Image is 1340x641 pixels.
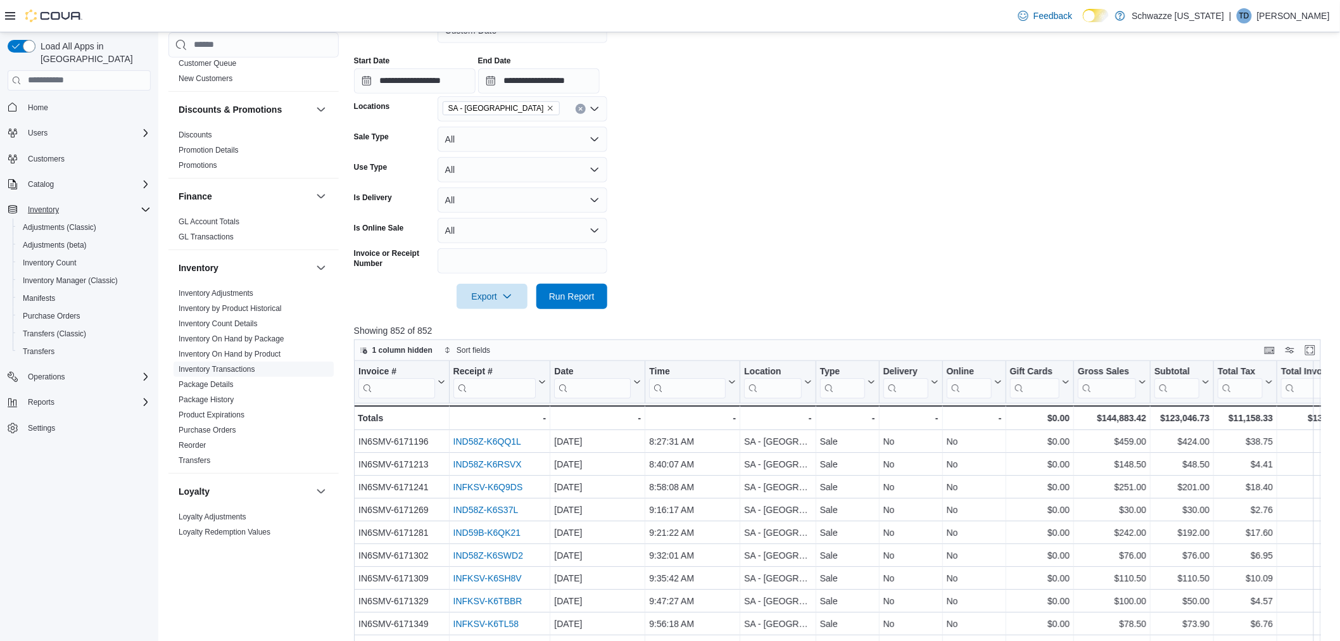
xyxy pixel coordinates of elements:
a: Purchase Orders [18,308,85,324]
span: Package Details [179,379,234,389]
button: Location [744,365,811,398]
span: Sort fields [457,345,490,355]
span: Catalog [23,177,151,192]
a: Promotion Details [179,145,239,154]
span: Catalog [28,179,54,189]
button: Gross Sales [1078,365,1146,398]
div: $11,158.33 [1218,410,1273,426]
a: IND58Z-K6QQ1L [453,436,521,447]
div: - [744,410,811,426]
button: 1 column hidden [355,343,438,358]
button: Finance [179,189,311,202]
button: Run Report [536,284,607,309]
div: Type [819,365,864,398]
button: Enter fullscreen [1303,343,1318,358]
a: Inventory Transactions [179,364,255,373]
div: $242.00 [1078,525,1146,540]
span: Promotions [179,160,217,170]
span: Inventory by Product Historical [179,303,282,313]
button: Users [3,124,156,142]
button: Catalog [23,177,59,192]
span: Home [28,103,48,113]
span: GL Transactions [179,231,234,241]
input: Press the down key to open a popover containing a calendar. [478,68,600,94]
div: Subtotal [1154,365,1199,378]
div: SA - [GEOGRAPHIC_DATA] [744,525,811,540]
div: SA - [GEOGRAPHIC_DATA] [744,502,811,517]
span: Users [23,125,151,141]
button: Inventory Count [13,254,156,272]
div: No [946,548,1001,563]
div: 9:16:17 AM [649,502,736,517]
button: Inventory [23,202,64,217]
nav: Complex example [8,93,151,471]
div: Sale [819,479,875,495]
div: SA - [GEOGRAPHIC_DATA] [744,457,811,472]
button: Home [3,98,156,117]
div: Time [649,365,726,398]
div: [DATE] [554,525,641,540]
div: - [819,410,875,426]
div: Subtotal [1154,365,1199,398]
div: Sale [819,548,875,563]
span: Inventory On Hand by Product [179,348,281,359]
button: Open list of options [590,104,600,114]
span: TD [1239,8,1249,23]
div: Receipt # URL [453,365,536,398]
p: | [1229,8,1232,23]
a: Reorder [179,440,206,449]
div: Sale [819,457,875,472]
span: Manifests [23,293,55,303]
input: Press the down key to open a popover containing a calendar. [354,68,476,94]
div: $76.00 [1078,548,1146,563]
div: Discounts & Promotions [168,127,339,177]
div: $0.00 [1009,548,1070,563]
button: Export [457,284,528,309]
div: No [883,548,938,563]
span: Manifests [18,291,151,306]
div: 8:40:07 AM [649,457,736,472]
span: Adjustments (Classic) [18,220,151,235]
span: SA - Denver [443,101,560,115]
div: $0.00 [1009,434,1070,449]
div: 8:27:31 AM [649,434,736,449]
div: Sale [819,434,875,449]
button: Discounts & Promotions [313,101,329,117]
span: Inventory Count [18,255,151,270]
span: Inventory Transactions [179,364,255,374]
span: Promotion Details [179,144,239,155]
span: Customers [28,154,65,164]
a: Inventory Adjustments [179,288,253,297]
a: IND58Z-K6S37L [453,505,518,515]
span: Run Report [549,290,595,303]
a: Inventory by Product Historical [179,303,282,312]
div: $18.40 [1218,479,1273,495]
div: [DATE] [554,502,641,517]
span: Operations [28,372,65,382]
button: Inventory Manager (Classic) [13,272,156,289]
div: $6.95 [1218,548,1273,563]
span: Settings [28,423,55,433]
a: GL Account Totals [179,217,239,225]
div: IN6SMV-6171241 [358,479,445,495]
div: Location [744,365,801,398]
span: Feedback [1033,10,1072,22]
button: Keyboard shortcuts [1262,343,1277,358]
div: SA - [GEOGRAPHIC_DATA] [744,548,811,563]
button: Receipt # [453,365,546,398]
span: Settings [23,420,151,436]
div: SA - [GEOGRAPHIC_DATA] [744,479,811,495]
span: Purchase Orders [23,311,80,321]
span: Reports [23,395,151,410]
div: [DATE] [554,548,641,563]
div: IN6SMV-6171309 [358,571,445,586]
div: IN6SMV-6171196 [358,434,445,449]
div: Tim Defabbo-Winter JR [1237,8,1252,23]
span: Inventory Count [23,258,77,268]
div: SA - [GEOGRAPHIC_DATA] [744,434,811,449]
span: Adjustments (Classic) [23,222,96,232]
a: INFKSV-K6TBBR [453,596,522,606]
div: $0.00 [1009,502,1070,517]
div: $17.60 [1218,525,1273,540]
button: Loyalty [313,483,329,498]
